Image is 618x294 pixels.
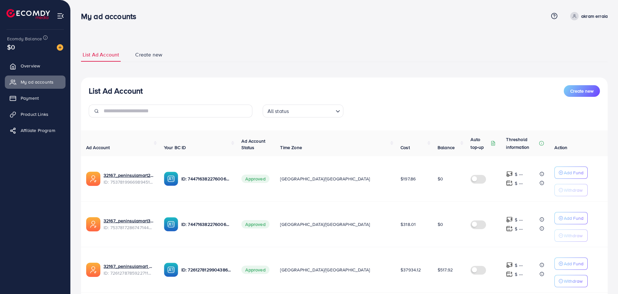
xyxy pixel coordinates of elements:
[21,111,48,117] span: Product Links
[564,186,583,194] p: Withdraw
[21,79,54,85] span: My ad accounts
[554,184,588,196] button: Withdraw
[515,225,523,233] p: $ ---
[104,179,154,185] span: ID: 7537819966989451281
[506,136,538,151] p: Threshold information
[581,12,608,20] p: akram erraia
[280,144,302,151] span: Time Zone
[570,88,593,94] span: Create new
[515,270,523,278] p: $ ---
[564,169,583,177] p: Add Fund
[86,263,100,277] img: ic-ads-acc.e4c84228.svg
[438,267,453,273] span: $517.92
[164,217,178,231] img: ic-ba-acc.ded83a64.svg
[135,51,162,58] span: Create new
[280,176,370,182] span: [GEOGRAPHIC_DATA]/[GEOGRAPHIC_DATA]
[241,138,265,151] span: Ad Account Status
[400,267,421,273] span: $37934.12
[515,216,523,224] p: $ ---
[89,86,143,96] h3: List Ad Account
[554,229,588,242] button: Withdraw
[104,218,154,231] div: <span class='underline'>32167_peninsulamart3_1755035549846</span></br>7537817286747144200
[57,12,64,20] img: menu
[81,12,141,21] h3: My ad accounts
[291,105,333,116] input: Search for option
[241,175,269,183] span: Approved
[564,85,600,97] button: Create new
[591,265,613,289] iframe: Chat
[438,221,443,228] span: $0
[506,216,513,223] img: top-up amount
[263,105,343,117] div: Search for option
[506,262,513,269] img: top-up amount
[83,51,119,58] span: List Ad Account
[554,258,588,270] button: Add Fund
[400,176,416,182] span: $197.86
[438,144,455,151] span: Balance
[5,76,66,88] a: My ad accounts
[438,176,443,182] span: $0
[506,225,513,232] img: top-up amount
[104,218,154,224] a: 32167_peninsulamart3_1755035549846
[515,170,523,178] p: $ ---
[280,221,370,228] span: [GEOGRAPHIC_DATA]/[GEOGRAPHIC_DATA]
[554,144,567,151] span: Action
[400,221,416,228] span: $318.01
[5,124,66,137] a: Affiliate Program
[181,220,231,228] p: ID: 7447163822760067089
[104,270,154,276] span: ID: 7261278785922711553
[400,144,410,151] span: Cost
[564,214,583,222] p: Add Fund
[506,171,513,177] img: top-up amount
[471,136,489,151] p: Auto top-up
[7,42,15,52] span: $0
[506,271,513,278] img: top-up amount
[241,266,269,274] span: Approved
[57,44,63,51] img: image
[21,95,39,101] span: Payment
[564,260,583,268] p: Add Fund
[554,167,588,179] button: Add Fund
[104,172,154,185] div: <span class='underline'>32167_peninsulamart2_1755035523238</span></br>7537819966989451281
[5,108,66,121] a: Product Links
[181,175,231,183] p: ID: 7447163822760067089
[21,63,40,69] span: Overview
[104,263,154,276] div: <span class='underline'>32167_peninsulamart adc 1_1690648214482</span></br>7261278785922711553
[564,232,583,239] p: Withdraw
[104,263,154,269] a: 32167_peninsulamart adc 1_1690648214482
[104,172,154,178] a: 32167_peninsulamart2_1755035523238
[6,9,50,19] img: logo
[241,220,269,228] span: Approved
[5,92,66,105] a: Payment
[21,127,55,134] span: Affiliate Program
[554,212,588,224] button: Add Fund
[164,172,178,186] img: ic-ba-acc.ded83a64.svg
[564,277,583,285] p: Withdraw
[515,179,523,187] p: $ ---
[104,224,154,231] span: ID: 7537817286747144200
[568,12,608,20] a: akram erraia
[86,172,100,186] img: ic-ads-acc.e4c84228.svg
[181,266,231,274] p: ID: 7261278129904386049
[280,267,370,273] span: [GEOGRAPHIC_DATA]/[GEOGRAPHIC_DATA]
[7,35,42,42] span: Ecomdy Balance
[164,263,178,277] img: ic-ba-acc.ded83a64.svg
[554,275,588,287] button: Withdraw
[164,144,186,151] span: Your BC ID
[266,106,290,116] span: All status
[5,59,66,72] a: Overview
[86,217,100,231] img: ic-ads-acc.e4c84228.svg
[515,261,523,269] p: $ ---
[86,144,110,151] span: Ad Account
[506,180,513,187] img: top-up amount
